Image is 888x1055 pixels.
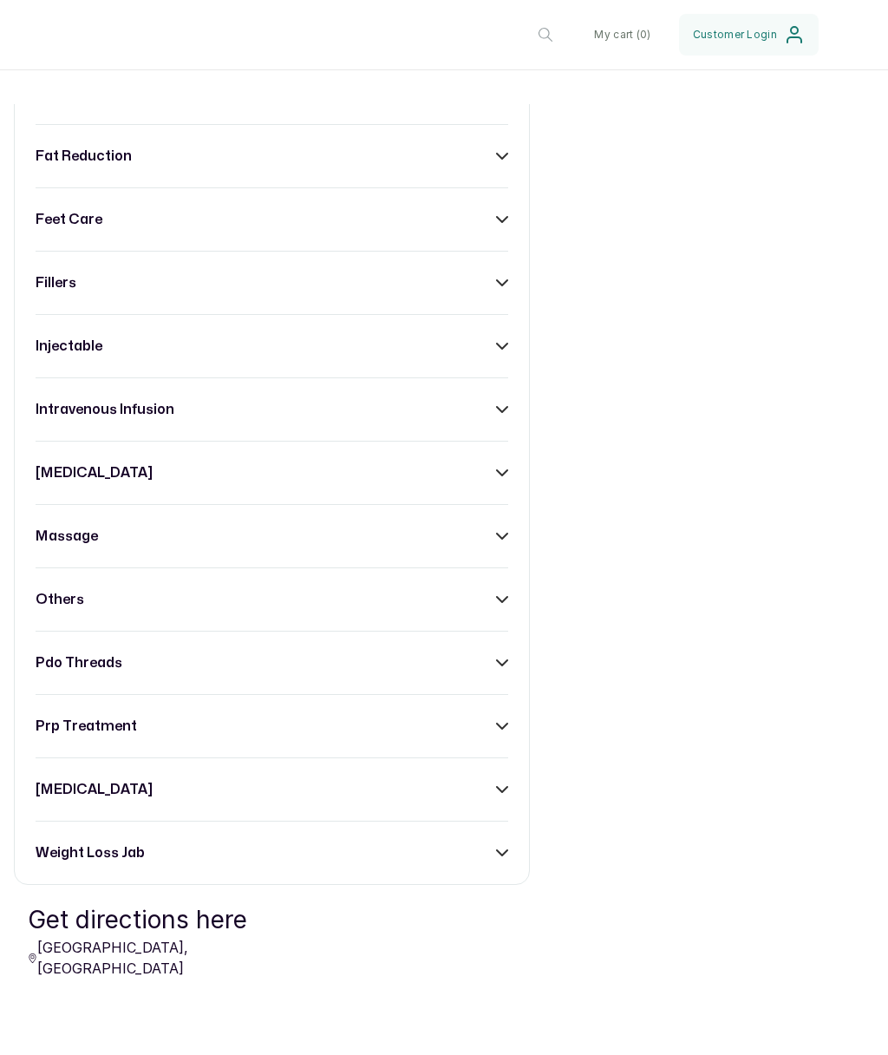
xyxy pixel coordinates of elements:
[28,937,256,979] p: [GEOGRAPHIC_DATA], [GEOGRAPHIC_DATA]
[36,589,84,610] h3: others
[36,526,98,547] h3: massage
[36,146,132,167] h3: fat reduction
[36,209,102,230] h3: feet care
[36,842,145,863] h3: weight loss jab
[36,779,153,800] h3: [MEDICAL_DATA]
[679,14,819,56] button: Customer Login
[36,272,76,293] h3: fillers
[36,716,137,737] h3: prp treatment
[36,399,174,420] h3: intravenous infusion
[580,14,664,56] button: My cart (0)
[693,28,777,42] span: Customer Login
[36,652,122,673] h3: pdo threads
[36,462,153,483] h3: [MEDICAL_DATA]
[36,336,102,357] h3: injectable
[28,902,256,937] p: Get directions here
